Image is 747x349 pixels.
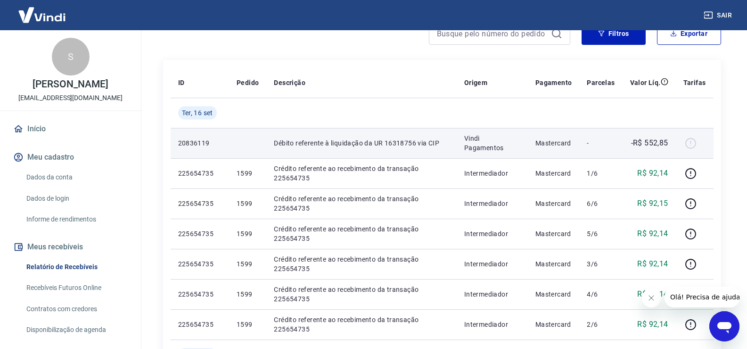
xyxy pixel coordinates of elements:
p: R$ 92,14 [637,228,668,239]
a: Dados de login [23,189,130,208]
p: Mastercard [535,199,572,208]
p: Intermediador [464,169,520,178]
a: Relatório de Recebíveis [23,257,130,277]
button: Sair [702,7,736,24]
p: Crédito referente ao recebimento da transação 225654735 [274,315,449,334]
button: Meu cadastro [11,147,130,168]
iframe: Mensagem da empresa [665,287,739,307]
p: 1599 [237,259,259,269]
div: S [52,38,90,76]
p: 225654735 [178,169,222,178]
button: Meus recebíveis [11,237,130,257]
a: Recebíveis Futuros Online [23,278,130,298]
p: Crédito referente ao recebimento da transação 225654735 [274,285,449,304]
p: R$ 92,14 [637,319,668,330]
p: Mastercard [535,169,572,178]
p: 20836119 [178,138,222,148]
p: 225654735 [178,259,222,269]
a: Disponibilização de agenda [23,320,130,340]
p: Intermediador [464,229,520,238]
p: Valor Líq. [630,78,661,87]
img: Vindi [11,0,73,29]
span: Olá! Precisa de ajuda? [6,7,79,14]
p: R$ 92,14 [637,289,668,300]
p: Mastercard [535,229,572,238]
p: R$ 92,14 [637,168,668,179]
p: Pedido [237,78,259,87]
p: Intermediador [464,289,520,299]
p: 1599 [237,169,259,178]
iframe: Fechar mensagem [642,289,661,307]
p: 5/6 [587,229,615,238]
iframe: Botão para abrir a janela de mensagens [709,311,739,341]
p: R$ 92,14 [637,258,668,270]
p: Crédito referente ao recebimento da transação 225654735 [274,164,449,183]
p: Tarifas [683,78,706,87]
p: 3/6 [587,259,615,269]
button: Exportar [657,22,721,45]
p: 1599 [237,229,259,238]
p: 225654735 [178,289,222,299]
p: R$ 92,15 [637,198,668,209]
p: 225654735 [178,229,222,238]
p: Mastercard [535,259,572,269]
p: [EMAIL_ADDRESS][DOMAIN_NAME] [18,93,123,103]
p: 1599 [237,199,259,208]
p: Débito referente à liquidação da UR 16318756 via CIP [274,138,449,148]
a: Contratos com credores [23,299,130,319]
p: 4/6 [587,289,615,299]
p: Crédito referente ao recebimento da transação 225654735 [274,194,449,213]
p: Vindi Pagamentos [464,134,520,153]
p: 225654735 [178,320,222,329]
p: Intermediador [464,320,520,329]
span: Ter, 16 set [182,108,213,118]
p: Mastercard [535,320,572,329]
p: ID [178,78,185,87]
p: 1599 [237,320,259,329]
input: Busque pelo número do pedido [437,26,547,41]
p: Mastercard [535,138,572,148]
p: Mastercard [535,289,572,299]
p: 225654735 [178,199,222,208]
p: Parcelas [587,78,615,87]
p: Intermediador [464,259,520,269]
p: 1/6 [587,169,615,178]
p: 1599 [237,289,259,299]
p: - [587,138,615,148]
p: Pagamento [535,78,572,87]
p: Origem [464,78,487,87]
p: 2/6 [587,320,615,329]
a: Início [11,119,130,139]
a: Informe de rendimentos [23,210,130,229]
button: Filtros [582,22,646,45]
p: Descrição [274,78,305,87]
p: -R$ 552,85 [631,137,668,149]
p: [PERSON_NAME] [33,79,108,89]
a: Dados da conta [23,168,130,187]
p: 6/6 [587,199,615,208]
p: Crédito referente ao recebimento da transação 225654735 [274,255,449,273]
p: Intermediador [464,199,520,208]
p: Crédito referente ao recebimento da transação 225654735 [274,224,449,243]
